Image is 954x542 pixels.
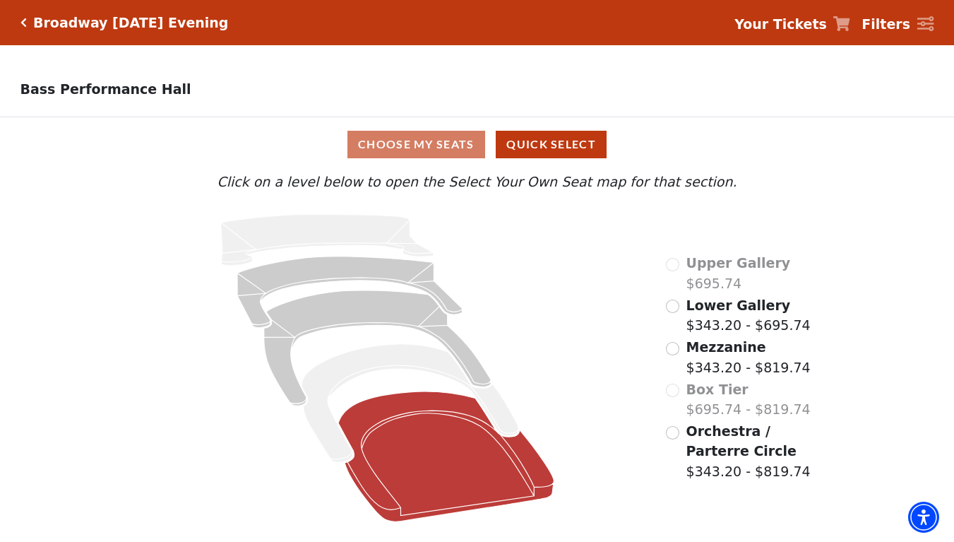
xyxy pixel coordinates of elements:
strong: Your Tickets [734,16,827,32]
path: Orchestra / Parterre Circle - Seats Available: 2 [338,391,554,522]
input: Lower Gallery$343.20 - $695.74 [666,300,679,313]
path: Lower Gallery - Seats Available: 4 [237,257,463,328]
label: $343.20 - $819.74 [686,337,811,377]
strong: Filters [861,16,910,32]
a: Your Tickets [734,14,850,35]
button: Quick Select [496,131,607,158]
label: $695.74 - $819.74 [686,379,811,420]
span: Orchestra / Parterre Circle [686,423,797,459]
label: $343.20 - $819.74 [686,421,825,482]
span: Mezzanine [686,339,766,355]
div: Accessibility Menu [908,502,939,533]
input: Orchestra / Parterre Circle$343.20 - $819.74 [666,426,679,440]
p: Click on a level below to open the Select Your Own Seat map for that section. [129,172,825,192]
label: $343.20 - $695.74 [686,295,811,336]
path: Upper Gallery - Seats Available: 0 [221,215,434,266]
span: Box Tier [686,382,749,397]
a: Click here to go back to filters [20,18,27,28]
span: Upper Gallery [686,255,791,271]
span: Lower Gallery [686,297,791,313]
input: Mezzanine$343.20 - $819.74 [666,342,679,355]
label: $695.74 [686,253,791,293]
a: Filters [861,14,934,35]
h5: Broadway [DATE] Evening [33,15,228,31]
